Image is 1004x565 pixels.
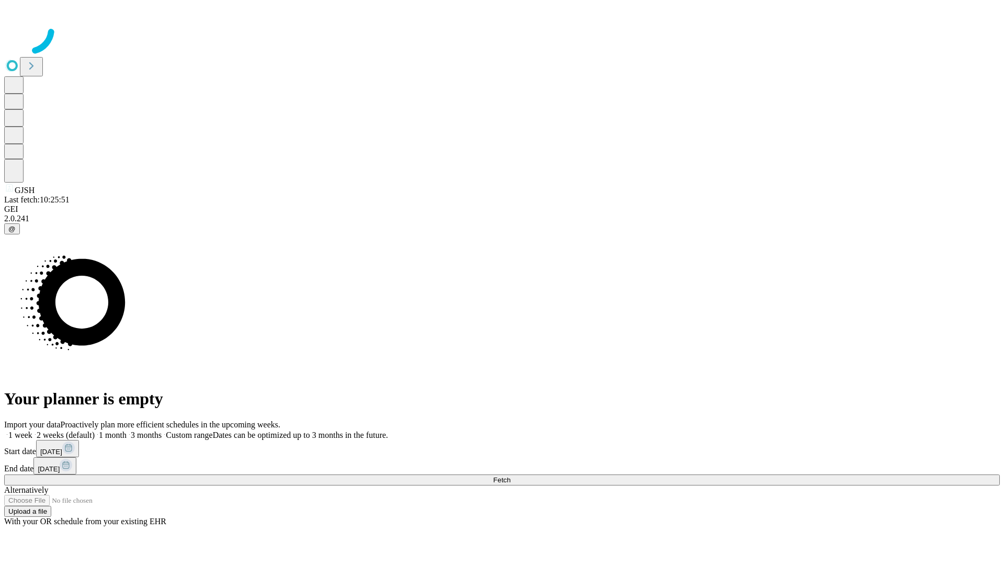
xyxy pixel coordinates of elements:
[493,476,510,484] span: Fetch
[4,389,1000,409] h1: Your planner is empty
[4,420,61,429] span: Import your data
[8,431,32,439] span: 1 week
[33,457,76,474] button: [DATE]
[4,517,166,526] span: With your OR schedule from your existing EHR
[213,431,388,439] span: Dates can be optimized up to 3 months in the future.
[166,431,212,439] span: Custom range
[4,506,51,517] button: Upload a file
[4,214,1000,223] div: 2.0.241
[4,205,1000,214] div: GEI
[61,420,280,429] span: Proactively plan more efficient schedules in the upcoming weeks.
[4,440,1000,457] div: Start date
[4,195,70,204] span: Last fetch: 10:25:51
[131,431,162,439] span: 3 months
[8,225,16,233] span: @
[40,448,62,456] span: [DATE]
[37,431,95,439] span: 2 weeks (default)
[4,223,20,234] button: @
[15,186,35,195] span: GJSH
[38,465,60,473] span: [DATE]
[4,485,48,494] span: Alternatively
[99,431,127,439] span: 1 month
[4,474,1000,485] button: Fetch
[4,457,1000,474] div: End date
[36,440,79,457] button: [DATE]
